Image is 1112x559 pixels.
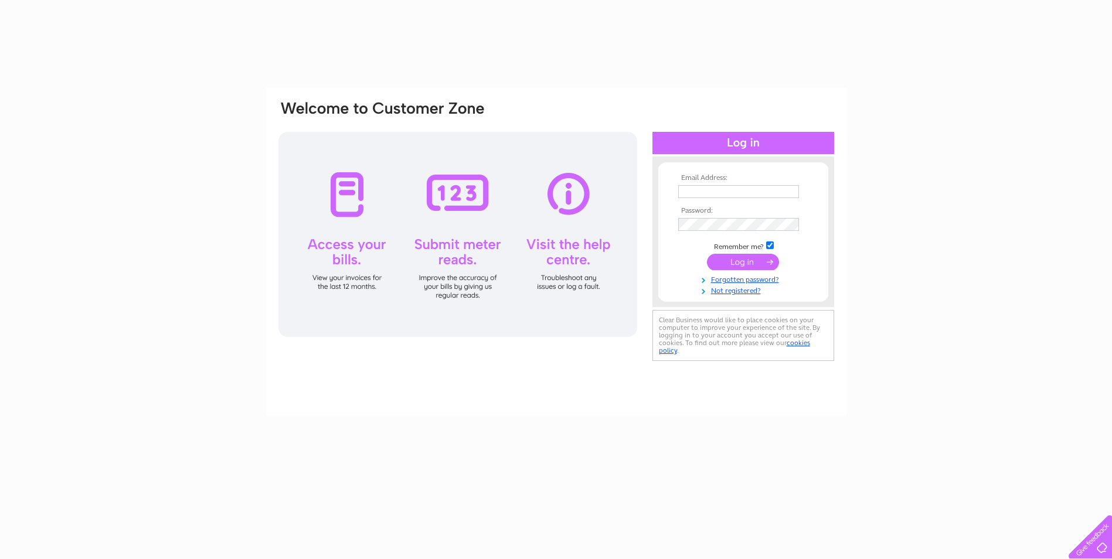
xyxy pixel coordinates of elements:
[707,254,779,270] input: Submit
[675,207,811,215] th: Password:
[652,310,834,361] div: Clear Business would like to place cookies on your computer to improve your experience of the sit...
[675,174,811,182] th: Email Address:
[678,273,811,284] a: Forgotten password?
[659,339,810,355] a: cookies policy
[678,284,811,295] a: Not registered?
[675,240,811,251] td: Remember me?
